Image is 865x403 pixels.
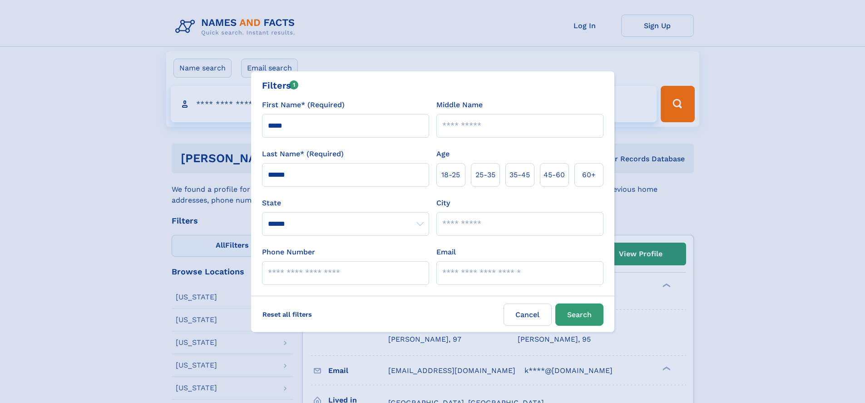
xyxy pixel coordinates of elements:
[262,79,299,92] div: Filters
[262,247,315,258] label: Phone Number
[436,100,483,110] label: Middle Name
[436,247,456,258] label: Email
[441,169,460,180] span: 18‑25
[509,169,530,180] span: 35‑45
[262,149,344,159] label: Last Name* (Required)
[555,303,603,326] button: Search
[504,303,552,326] label: Cancel
[475,169,495,180] span: 25‑35
[257,303,318,325] label: Reset all filters
[436,198,450,209] label: City
[582,169,596,180] span: 60+
[262,100,345,110] label: First Name* (Required)
[544,169,565,180] span: 45‑60
[262,198,429,209] label: State
[436,149,450,159] label: Age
